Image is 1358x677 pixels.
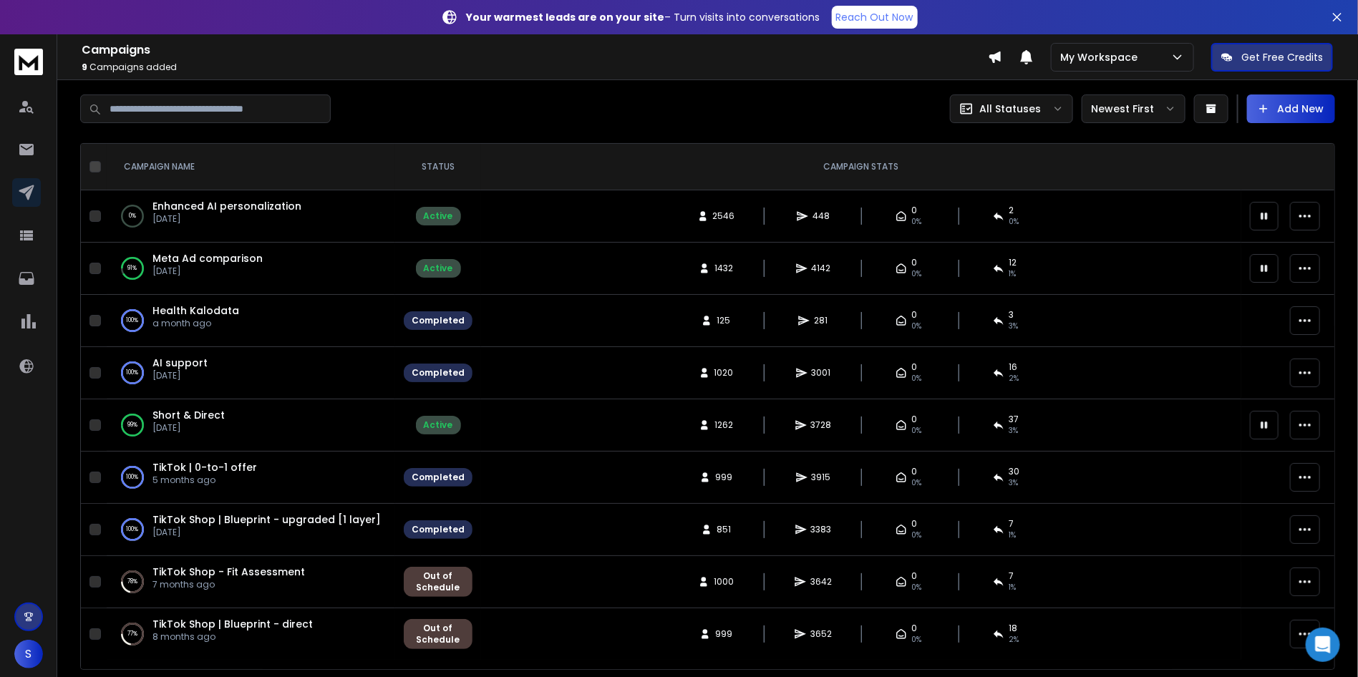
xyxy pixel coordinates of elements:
[1082,94,1185,123] button: Newest First
[127,522,139,537] p: 100 %
[152,527,381,538] p: [DATE]
[152,356,208,370] a: AI support
[1009,205,1014,216] span: 2
[1009,466,1019,477] span: 30
[82,62,988,73] p: Campaigns added
[1009,257,1017,268] span: 12
[1009,518,1014,530] span: 7
[812,472,831,483] span: 3915
[107,399,395,452] td: 99%Short & Direct[DATE]
[82,61,87,73] span: 9
[911,361,917,373] span: 0
[152,199,301,213] a: Enhanced AI personalization
[1009,361,1017,373] span: 16
[1211,43,1333,72] button: Get Free Credits
[82,42,988,59] h1: Campaigns
[1009,373,1019,384] span: 2 %
[979,102,1041,116] p: All Statuses
[424,263,453,274] div: Active
[813,210,830,222] span: 448
[1009,477,1018,489] span: 3 %
[911,466,917,477] span: 0
[152,631,313,643] p: 8 months ago
[812,263,831,274] span: 4142
[911,216,921,228] span: 0%
[127,313,139,328] p: 100 %
[481,144,1241,190] th: CAMPAIGN STATS
[152,213,301,225] p: [DATE]
[127,366,139,380] p: 100 %
[811,419,832,431] span: 3728
[412,570,465,593] div: Out of Schedule
[152,474,257,486] p: 5 months ago
[467,10,820,24] p: – Turn visits into conversations
[1306,628,1340,662] div: Open Intercom Messenger
[810,576,832,588] span: 3642
[107,243,395,295] td: 91%Meta Ad comparison[DATE]
[412,623,465,646] div: Out of Schedule
[424,419,453,431] div: Active
[127,575,137,589] p: 78 %
[152,266,263,277] p: [DATE]
[1009,570,1014,582] span: 7
[412,315,465,326] div: Completed
[412,367,465,379] div: Completed
[152,251,263,266] a: Meta Ad comparison
[911,623,917,634] span: 0
[810,628,832,640] span: 3652
[152,318,239,329] p: a month ago
[911,530,921,541] span: 0%
[911,582,921,593] span: 0%
[152,408,225,422] a: Short & Direct
[714,367,734,379] span: 1020
[911,257,917,268] span: 0
[911,268,921,280] span: 0%
[107,504,395,556] td: 100%TikTok Shop | Blueprint - upgraded [1 layer][DATE]
[714,263,733,274] span: 1432
[715,628,732,640] span: 999
[152,565,305,579] a: TikTok Shop - Fit Assessment
[911,373,921,384] span: 0%
[1009,309,1014,321] span: 3
[911,634,921,646] span: 0%
[152,617,313,631] a: TikTok Shop | Blueprint - direct
[152,512,381,527] span: TikTok Shop | Blueprint - upgraded [1 layer]
[1247,94,1335,123] button: Add New
[127,418,137,432] p: 99 %
[127,627,137,641] p: 77 %
[836,10,913,24] p: Reach Out Now
[812,367,831,379] span: 3001
[152,460,257,474] a: TikTok | 0-to-1 offer
[832,6,918,29] a: Reach Out Now
[911,414,917,425] span: 0
[911,570,917,582] span: 0
[714,576,734,588] span: 1000
[911,477,921,489] span: 0%
[152,303,239,318] a: Health Kalodata
[107,190,395,243] td: 0%Enhanced AI personalization[DATE]
[911,425,921,437] span: 0%
[395,144,481,190] th: STATUS
[911,205,917,216] span: 0
[717,315,731,326] span: 125
[128,261,137,276] p: 91 %
[1009,634,1019,646] span: 2 %
[811,524,832,535] span: 3383
[107,452,395,504] td: 100%TikTok | 0-to-1 offer5 months ago
[713,210,735,222] span: 2546
[152,579,305,590] p: 7 months ago
[1009,530,1016,541] span: 1 %
[717,524,731,535] span: 851
[14,640,43,668] button: S
[412,524,465,535] div: Completed
[1009,623,1017,634] span: 18
[911,321,921,332] span: 0%
[127,470,139,484] p: 100 %
[14,49,43,75] img: logo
